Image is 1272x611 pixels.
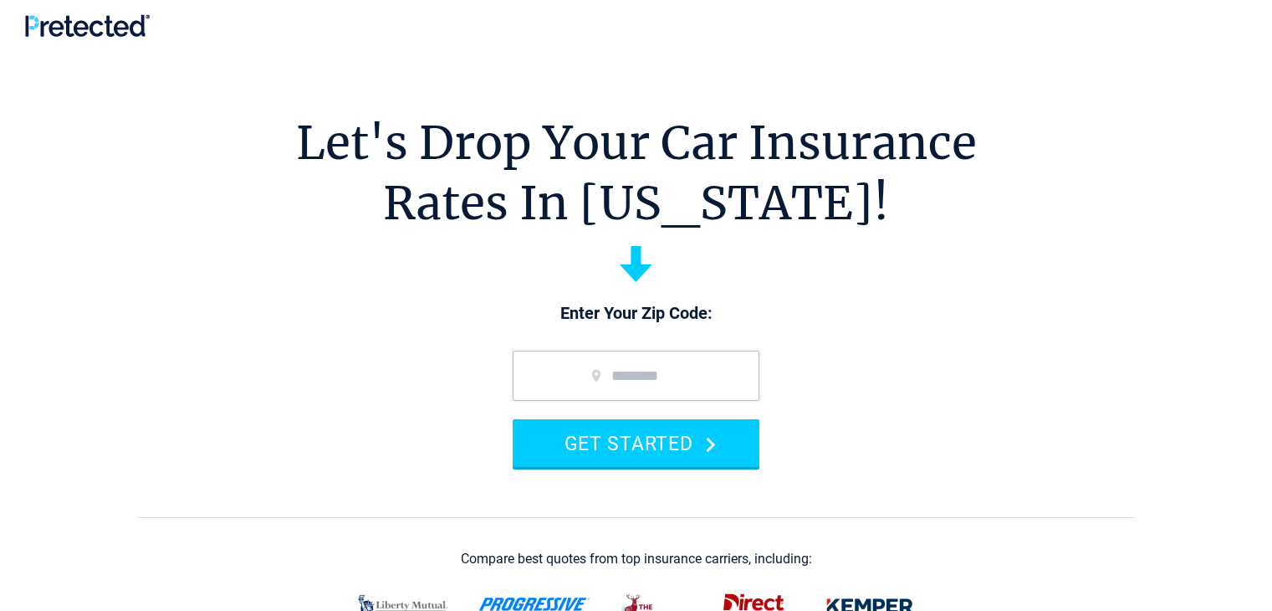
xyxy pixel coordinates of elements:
[513,351,759,401] input: zip code
[461,552,812,567] div: Compare best quotes from top insurance carriers, including:
[513,419,759,467] button: GET STARTED
[478,598,590,611] img: progressive
[496,302,776,326] p: Enter Your Zip Code:
[296,113,977,234] h1: Let's Drop Your Car Insurance Rates In [US_STATE]!
[25,14,150,37] img: Pretected Logo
